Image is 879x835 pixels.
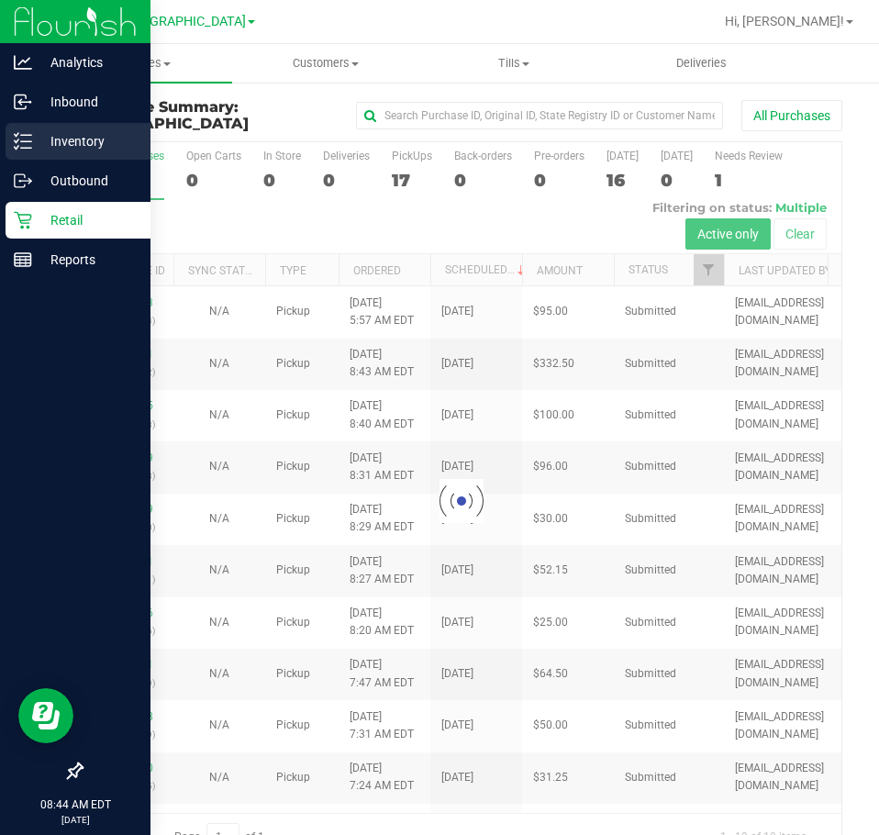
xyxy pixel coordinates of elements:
[356,102,723,129] input: Search Purchase ID, Original ID, State Registry ID or Customer Name...
[232,44,420,83] a: Customers
[8,796,142,813] p: 08:44 AM EDT
[421,55,607,72] span: Tills
[81,115,249,132] span: [GEOGRAPHIC_DATA]
[725,14,844,28] span: Hi, [PERSON_NAME]!
[14,172,32,190] inline-svg: Outbound
[8,813,142,827] p: [DATE]
[233,55,419,72] span: Customers
[14,53,32,72] inline-svg: Analytics
[32,249,142,271] p: Reports
[741,100,842,131] button: All Purchases
[18,688,73,743] iframe: Resource center
[14,93,32,111] inline-svg: Inbound
[32,91,142,113] p: Inbound
[14,132,32,150] inline-svg: Inventory
[32,51,142,73] p: Analytics
[32,170,142,192] p: Outbound
[607,44,796,83] a: Deliveries
[32,209,142,231] p: Retail
[651,55,751,72] span: Deliveries
[420,44,608,83] a: Tills
[120,14,246,29] span: [GEOGRAPHIC_DATA]
[14,211,32,229] inline-svg: Retail
[81,99,335,131] h3: Purchase Summary:
[32,130,142,152] p: Inventory
[14,250,32,269] inline-svg: Reports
